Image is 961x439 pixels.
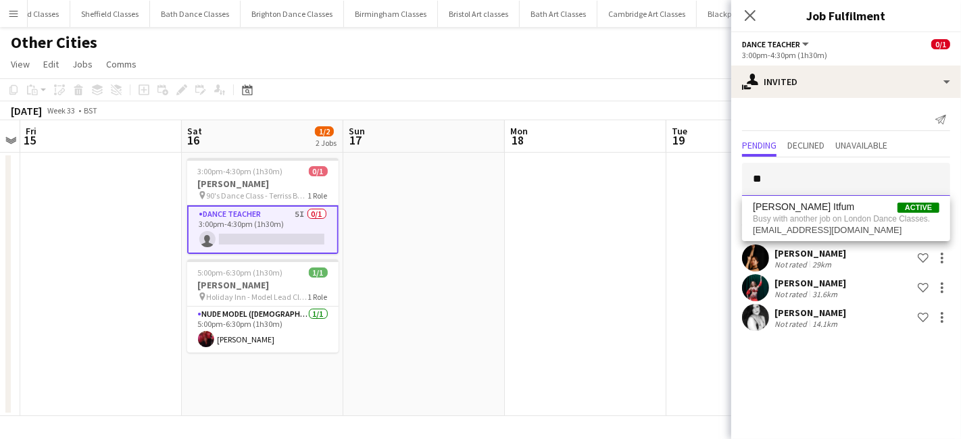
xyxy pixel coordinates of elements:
button: Cambridge Art Classes [597,1,697,27]
span: Comms [106,58,137,70]
span: 1/2 [315,126,334,136]
span: 16 [185,132,202,148]
span: 15 [24,132,36,148]
a: Jobs [67,55,98,73]
span: Busy with another job on London Dance Classes. [753,213,939,225]
div: Not rated [774,259,810,269]
div: 3:00pm-4:30pm (1h30m) [742,50,950,60]
h3: [PERSON_NAME] [187,279,339,291]
div: Not rated [774,289,810,299]
span: 0/1 [931,39,950,49]
span: 19 [670,132,687,148]
span: Edit [43,58,59,70]
span: Jobs [72,58,93,70]
div: BST [84,105,97,115]
span: 1 Role [308,190,328,201]
span: Mon [510,125,528,137]
span: Dance Teacher [742,39,800,49]
app-card-role: Nude Model ([DEMOGRAPHIC_DATA])1/15:00pm-6:30pm (1h30m)[PERSON_NAME] [187,307,339,353]
span: raimu_itfum@hotmail.com [753,225,939,236]
div: 31.6km [810,289,840,299]
span: Fri [26,125,36,137]
span: 90's Dance Class - Terriss Bar [GEOGRAPHIC_DATA] [207,190,308,201]
h3: [PERSON_NAME] [187,178,339,190]
span: 1 Role [308,292,328,302]
span: Declined [787,140,824,150]
button: Birmingham Classes [344,1,438,27]
app-job-card: 5:00pm-6:30pm (1h30m)1/1[PERSON_NAME] Holiday Inn - Model Lead Class1 RoleNude Model ([DEMOGRAPHI... [187,259,339,353]
div: [PERSON_NAME] [774,307,846,319]
span: Unavailable [835,140,887,150]
span: Tue [672,125,687,137]
app-card-role: Dance Teacher5I0/13:00pm-4:30pm (1h30m) [187,205,339,254]
span: Active [897,203,939,213]
span: 1/1 [309,267,328,278]
button: Bath Art Classes [520,1,597,27]
span: Sat [187,125,202,137]
a: Edit [38,55,64,73]
span: Raimu Itfum [753,201,854,213]
span: 3:00pm-4:30pm (1h30m) [198,166,283,176]
button: Bath Dance Classes [150,1,241,27]
span: Sun [349,125,365,137]
div: Not rated [774,319,810,329]
h1: Other Cities [11,32,97,53]
span: Pending [742,140,777,150]
a: View [5,55,35,73]
a: Comms [101,55,142,73]
button: Brighton Dance Classes [241,1,344,27]
div: 2 Jobs [316,138,337,148]
button: Dance Teacher [742,39,811,49]
div: 29km [810,259,834,269]
span: 5:00pm-6:30pm (1h30m) [198,267,283,278]
div: Invited [731,66,961,98]
div: 14.1km [810,319,840,329]
span: Holiday Inn - Model Lead Class [207,292,308,302]
h3: Job Fulfilment [731,7,961,24]
span: 0/1 [309,166,328,176]
span: 18 [508,132,528,148]
div: [PERSON_NAME] [774,247,846,259]
span: 17 [347,132,365,148]
app-job-card: 3:00pm-4:30pm (1h30m)0/1[PERSON_NAME] 90's Dance Class - Terriss Bar [GEOGRAPHIC_DATA]1 RoleDance... [187,158,339,254]
div: [DATE] [11,104,42,118]
button: Blackpool Classes [697,1,780,27]
button: Sheffield Classes [70,1,150,27]
div: [PERSON_NAME] [774,277,846,289]
button: Bristol Art classes [438,1,520,27]
span: View [11,58,30,70]
span: Week 33 [45,105,78,115]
